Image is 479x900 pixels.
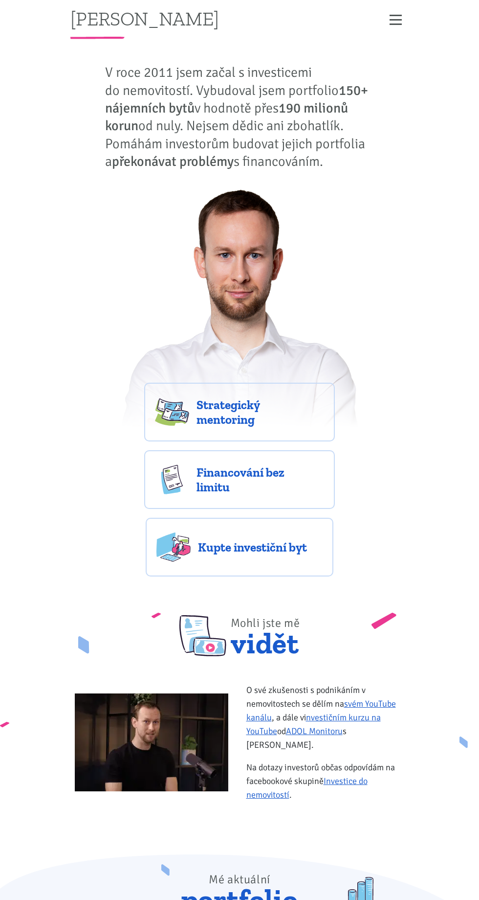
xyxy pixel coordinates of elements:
a: Financování bez limitu [144,450,335,509]
strong: 190 milionů korun [105,100,348,134]
p: Na dotazy investorů občas odpovídám na facebookové skupině . [246,761,409,802]
span: Mohli jste mě [231,616,300,630]
a: Kupte investiční byt [146,518,333,577]
a: Investice do nemovitostí [246,776,368,800]
strong: překonávat problémy [112,153,234,170]
span: Kupte investiční byt [198,540,323,554]
a: [PERSON_NAME] [70,9,219,28]
span: Strategický mentoring [196,397,324,427]
span: Mé aktuální [209,872,270,887]
img: strategy [155,397,189,427]
p: O své zkušenosti s podnikáním v nemovitostech se dělím na , a dále v od s [PERSON_NAME]. [246,683,409,752]
button: Zobrazit menu [383,11,409,28]
img: flats [156,532,191,562]
a: Strategický mentoring [144,383,335,441]
a: investičním kurzu na YouTube [246,712,381,737]
a: svém YouTube kanálu [246,698,396,723]
p: V roce 2011 jsem začal s investicemi do nemovitostí. Vybudoval jsem portfolio v hodnotě přes od n... [105,64,374,170]
img: finance [155,465,189,494]
span: Financování bez limitu [196,465,324,494]
span: vidět [231,603,300,656]
a: ADOL Monitoru [286,726,343,737]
